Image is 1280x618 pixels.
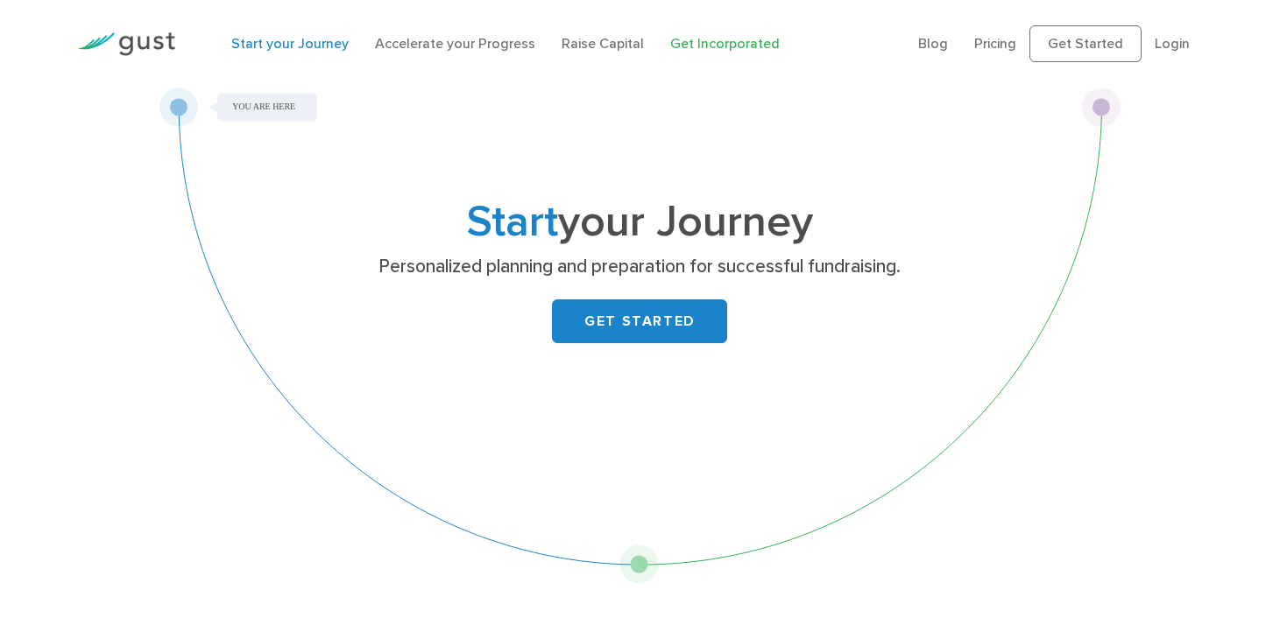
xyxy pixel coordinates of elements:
[552,299,727,343] a: GET STARTED
[231,35,349,52] a: Start your Journey
[1029,25,1142,62] a: Get Started
[375,35,535,52] a: Accelerate your Progress
[974,35,1016,52] a: Pricing
[301,255,979,279] p: Personalized planning and preparation for successful fundraising.
[918,35,948,52] a: Blog
[77,32,175,56] img: Gust Logo
[293,202,986,242] h1: your Journey
[670,35,780,52] a: Get Incorporated
[562,35,644,52] a: Raise Capital
[467,196,558,248] span: Start
[1155,35,1190,52] a: Login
